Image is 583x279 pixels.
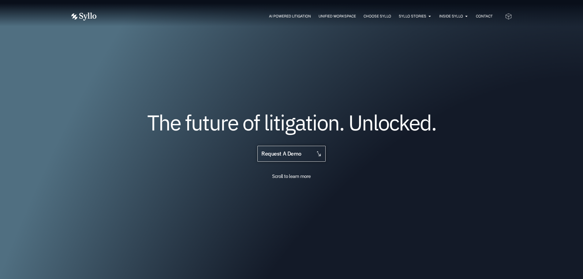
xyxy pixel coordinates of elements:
nav: Menu [109,13,493,19]
a: AI Powered Litigation [269,13,311,19]
a: request a demo [257,146,325,162]
h1: The future of litigation. Unlocked. [108,112,475,133]
a: Syllo Stories [399,13,426,19]
img: Vector [71,13,96,21]
a: Inside Syllo [439,13,463,19]
span: Scroll to learn more [272,173,311,179]
a: Contact [476,13,493,19]
a: Unified Workspace [319,13,356,19]
div: Menu Toggle [109,13,493,19]
span: request a demo [261,151,301,157]
a: Choose Syllo [364,13,391,19]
